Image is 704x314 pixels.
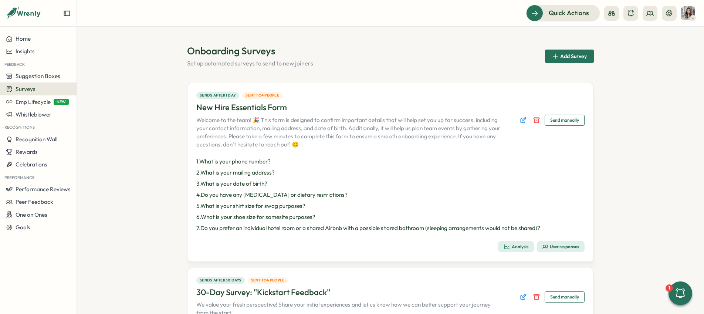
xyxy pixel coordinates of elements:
[16,224,30,231] span: Goals
[16,48,35,55] span: Insights
[560,54,587,59] span: Add Survey
[196,213,585,221] p: 6 . What is your shoe size for samesite purposes?
[542,244,579,250] div: User responses
[16,72,60,80] span: Suggestion Boxes
[200,277,241,283] span: Sends after 30 days
[545,115,585,126] button: Send manually
[531,115,542,125] button: Disable survey
[196,116,503,149] p: Welcome to the team! 🎉 This form is designed to confirm important details that will help set you ...
[545,291,585,303] button: Send manually
[549,8,589,18] span: Quick Actions
[16,211,47,218] span: One on Ones
[63,10,71,17] button: Expand sidebar
[200,92,236,98] span: Sends after 1 day
[16,85,35,92] span: Surveys
[16,111,51,118] span: Whistleblower
[196,158,585,166] p: 1 . What is your phone number?
[504,243,528,250] div: Analysis
[537,241,585,252] button: User responses
[518,115,528,125] button: Edit survey
[16,98,51,105] span: Emp Lifecycle
[187,44,313,57] h1: Onboarding Surveys
[498,241,534,252] button: Analysis
[187,59,313,68] p: Set up automated surveys to send to new joiners
[246,92,279,98] span: Sent to 4 people
[196,224,585,232] p: 7 . Do you prefer an individual hotel room or a shared Airbnb with a possible shared bathroom (sl...
[196,287,330,298] h3: 30-Day Survey: "Kickstart Feedback"
[16,35,31,42] span: Home
[16,198,53,205] span: Peer Feedback
[531,292,542,302] button: Disable survey
[681,6,695,20] img: Jalen Wilcox
[196,169,585,177] p: 2 . What is your mailing address?
[196,180,585,188] p: 3 . What is your date of birth?
[251,277,285,283] span: Sent to 4 people
[54,99,69,105] span: NEW
[550,292,579,302] span: Send manually
[526,5,600,21] button: Quick Actions
[16,136,57,143] span: Recognition Wall
[550,115,579,125] span: Send manually
[16,161,47,168] span: Celebrations
[669,281,692,305] button: 1
[196,102,287,113] h3: New Hire Essentials Form
[196,202,585,210] p: 5 . What is your shirt size for swag purposes?
[666,284,673,292] div: 1
[196,191,585,199] p: 4 . Do you have any [MEDICAL_DATA] or dietary restrictions?
[518,292,528,302] button: Edit survey
[545,50,594,63] button: Add Survey
[16,148,38,155] span: Rewards
[16,186,71,193] span: Performance Reviews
